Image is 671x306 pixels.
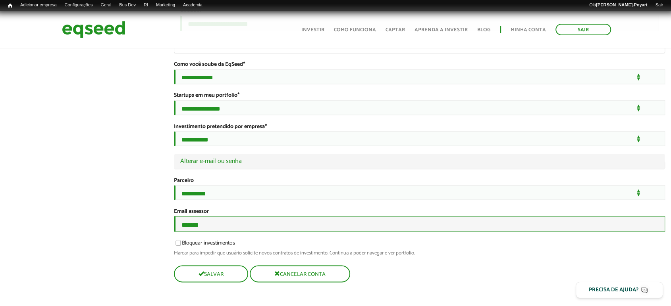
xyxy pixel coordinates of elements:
[16,2,61,8] a: Adicionar empresa
[174,178,194,183] label: Parceiro
[180,158,659,164] a: Alterar e-mail ou senha
[651,2,667,8] a: Sair
[171,240,185,245] input: Bloquear investimentos
[140,2,152,8] a: RI
[152,2,179,8] a: Marketing
[174,250,665,255] div: Marcar para impedir que usuário solicite novos contratos de investimento. Continua a poder navega...
[415,27,468,33] a: Aprenda a investir
[250,265,350,282] button: Cancelar conta
[386,27,405,33] a: Captar
[174,93,239,98] label: Startups em meu portfolio
[62,19,125,40] img: EqSeed
[4,2,16,10] a: Início
[237,91,239,100] span: Este campo é obrigatório.
[511,27,546,33] a: Minha conta
[265,122,267,131] span: Este campo é obrigatório.
[61,2,97,8] a: Configurações
[477,27,490,33] a: Blog
[174,62,245,67] label: Como você soube da EqSeed
[8,3,12,8] span: Início
[174,240,235,248] label: Bloquear investimentos
[179,2,206,8] a: Academia
[174,265,248,282] button: Salvar
[115,2,140,8] a: Bus Dev
[243,60,245,69] span: Este campo é obrigatório.
[174,208,209,214] label: Email assessor
[301,27,324,33] a: Investir
[585,2,652,8] a: Olá[PERSON_NAME].Poyart
[555,24,611,35] a: Sair
[96,2,115,8] a: Geral
[334,27,376,33] a: Como funciona
[174,124,267,129] label: Investimento pretendido por empresa
[596,2,647,7] strong: [PERSON_NAME].Poyart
